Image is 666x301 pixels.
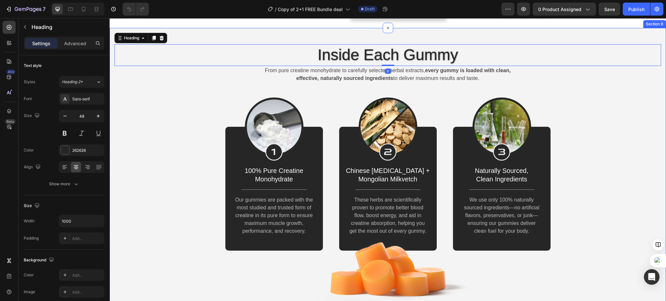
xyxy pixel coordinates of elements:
div: Size [24,202,41,210]
button: 0 product assigned [533,3,596,16]
div: Color [24,147,34,153]
p: From pure creatine monohydrate to carefully selected herbal extracts, to deliver maximum results ... [149,48,408,64]
span: 0 product assigned [538,6,581,13]
p: Heading [32,23,102,31]
p: 7 [43,5,46,13]
div: Font [24,96,32,102]
div: Size [24,111,41,120]
div: 262626 [72,148,103,153]
button: Heading 2* [59,76,104,88]
div: Show more [49,181,79,187]
div: Text style [24,63,42,69]
img: gempages_529918751533958182-30da1050-a4b0-469a-a1bd-c8cb2af4fbd7.png [383,125,401,143]
h2: Chinese [MEDICAL_DATA] + Mongolian Milkvetch [230,148,327,166]
div: Add... [72,289,103,295]
div: Image [24,289,35,295]
div: Section 8 [535,3,555,9]
img: Alt Image [249,79,308,138]
div: Open Intercom Messenger [644,269,659,285]
input: Auto [59,215,104,227]
img: gempages_529918751533958182-c6014db1-cc6c-4681-84f3-4800c947c6c7.png [155,125,173,143]
strong: every gummy is loaded with clean, effective, naturally sourced ingredients [187,49,401,63]
span: Heading 2* [62,79,83,85]
img: Alt Image [363,79,421,138]
p: Settings [32,40,50,47]
span: / [275,6,276,13]
iframe: To enrich screen reader interactions, please activate Accessibility in Grammarly extension settings [110,18,666,301]
div: Heading [13,17,31,23]
div: Publish [628,6,645,13]
div: Add... [72,236,103,242]
div: Styles [24,79,35,85]
h2: Naturally Sourced, Clean Ingredients [347,148,438,166]
button: 7 [3,3,48,16]
h2: Inside Each Gummy [116,26,441,47]
span: Draft [365,6,375,12]
button: Show more [24,178,104,190]
p: Advanced [64,40,86,47]
div: Add... [72,272,103,278]
h2: 100% Pure Creatine Monohydrate [116,148,213,166]
p: Our gummies are packed with the most studied and trusted form of creatine in its pure form to ens... [125,178,204,217]
div: Width [24,218,34,224]
span: Save [604,7,615,12]
img: gempages_529918751533958182-8a70793b-f32d-4bb0-9067-1bae1dd75fc8.png [181,210,376,295]
div: Color [24,272,34,278]
p: We use only 100% naturally sourced ingredients—no artificial flavors, preservatives, or junk—ensu... [353,178,432,217]
div: Undo/Redo [123,3,149,16]
img: gempages_529918751533958182-f7d4046c-d4af-43a3-bc10-c103ca993b77.png [269,125,287,143]
img: Alt Image [135,79,194,138]
div: Padding [24,235,39,241]
div: Sans-serif [72,96,103,102]
div: Align [24,163,42,172]
button: Save [599,3,620,16]
button: Publish [623,3,650,16]
div: Beta [5,119,16,124]
span: Copy of 2+1 FREE Bundle deal [278,6,343,13]
div: 0 [275,50,282,56]
div: Background [24,256,55,265]
p: These herbs are scientifically proven to promote better blood flow, boost energy, and aid in crea... [239,178,318,217]
div: 450 [6,69,16,74]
